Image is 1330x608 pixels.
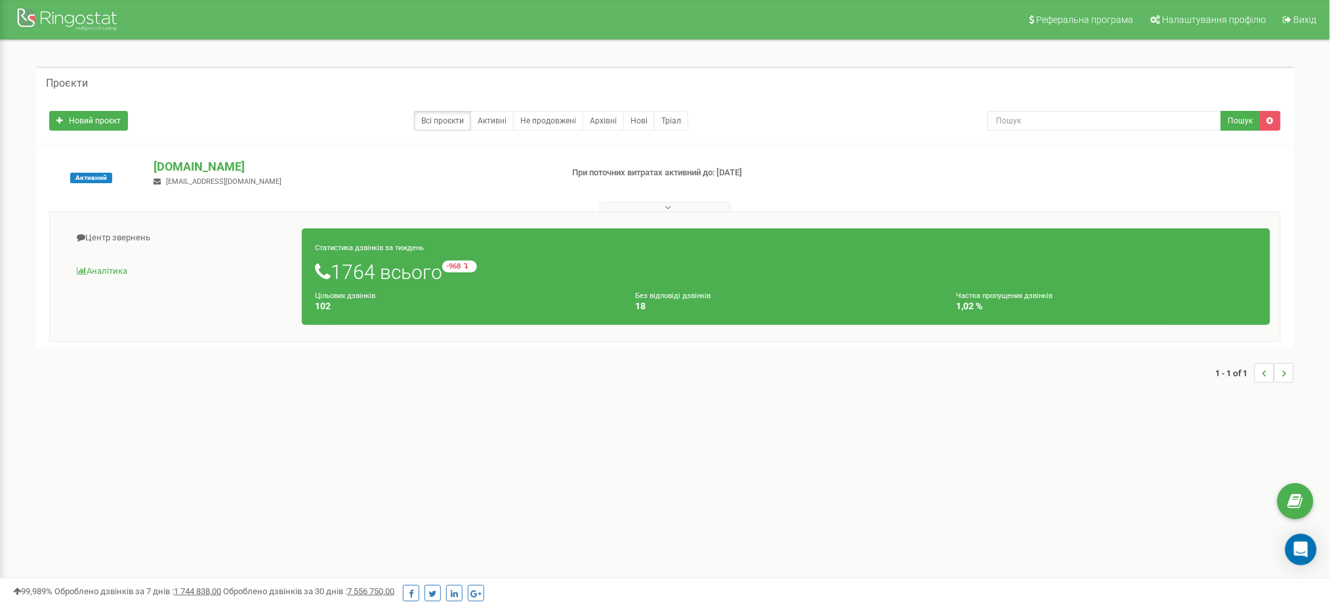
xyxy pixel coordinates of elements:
a: Всі проєкти [414,111,471,131]
input: Пошук [987,111,1222,131]
h5: Проєкти [46,77,88,89]
a: Архівні [583,111,624,131]
a: Активні [470,111,514,131]
small: -968 [442,261,477,272]
u: 7 556 750,00 [347,586,394,596]
small: Цільових дзвінків [315,292,375,300]
p: [DOMAIN_NAME] [154,158,551,175]
span: 99,989% [13,586,52,596]
a: Новий проєкт [49,111,128,131]
small: Статистика дзвінків за тиждень [315,244,424,252]
span: Оброблено дзвінків за 7 днів : [54,586,221,596]
a: Аналiтика [60,255,302,288]
span: Реферальна програма [1037,14,1134,25]
h4: 1,02 % [956,301,1257,311]
span: Активний [70,173,112,183]
button: Пошук [1221,111,1260,131]
a: Нові [623,111,655,131]
small: Без відповіді дзвінків [636,292,711,300]
a: Центр звернень [60,222,302,254]
nav: ... [1216,350,1294,396]
h4: 18 [636,301,937,311]
u: 1 744 838,00 [174,586,221,596]
p: При поточних витратах активний до: [DATE] [573,167,866,179]
a: Тріал [654,111,688,131]
h4: 102 [315,301,616,311]
span: [EMAIL_ADDRESS][DOMAIN_NAME] [166,177,281,186]
span: Вихід [1294,14,1317,25]
span: Налаштування профілю [1163,14,1266,25]
a: Не продовжені [513,111,583,131]
h1: 1764 всього [315,261,1257,283]
div: Open Intercom Messenger [1285,534,1317,565]
span: Оброблено дзвінків за 30 днів : [223,586,394,596]
small: Частка пропущених дзвінків [956,292,1052,300]
span: 1 - 1 of 1 [1216,363,1255,383]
